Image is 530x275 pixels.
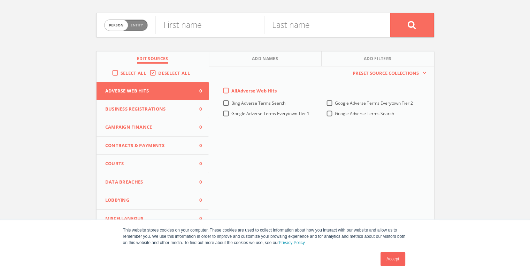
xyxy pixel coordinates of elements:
[105,106,192,113] span: Business Registrations
[105,88,192,95] span: Adverse Web Hits
[231,88,277,94] span: All Adverse Web Hits
[97,137,209,155] button: Contracts & Payments0
[349,70,427,77] button: Preset Source Collections
[191,106,202,113] span: 0
[335,100,413,106] span: Google Adverse Terms Everytown Tier 2
[97,191,209,210] button: Lobbying0
[105,142,192,149] span: Contracts & Payments
[209,51,322,66] button: Add Names
[137,56,168,64] span: Edit Sources
[335,111,394,116] span: Google Adverse Terms Search
[349,70,422,77] span: Preset Source Collections
[121,70,146,76] span: Select All
[123,227,407,246] p: This website stores cookies on your computer. These cookies are used to collect information about...
[105,20,128,31] span: person
[131,23,143,28] span: Entity
[105,215,192,222] span: Miscellaneous
[105,179,192,186] span: Data Breaches
[191,160,202,167] span: 0
[158,70,190,76] span: Deselect All
[231,111,309,116] span: Google Adverse Terms Everytown Tier 1
[97,100,209,119] button: Business Registrations0
[191,124,202,131] span: 0
[97,210,209,228] button: Miscellaneous0
[97,173,209,192] button: Data Breaches0
[105,124,192,131] span: Campaign Finance
[191,215,202,222] span: 0
[322,51,434,66] button: Add Filters
[279,240,305,245] a: Privacy Policy
[191,197,202,204] span: 0
[231,100,285,106] span: Bing Adverse Terms Search
[191,88,202,95] span: 0
[97,82,209,100] button: Adverse Web Hits0
[191,142,202,149] span: 0
[252,56,278,64] span: Add Names
[97,118,209,137] button: Campaign Finance0
[191,179,202,186] span: 0
[97,51,209,66] button: Edit Sources
[97,155,209,173] button: Courts0
[364,56,392,64] span: Add Filters
[105,197,192,204] span: Lobbying
[381,252,405,266] a: Accept
[105,160,192,167] span: Courts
